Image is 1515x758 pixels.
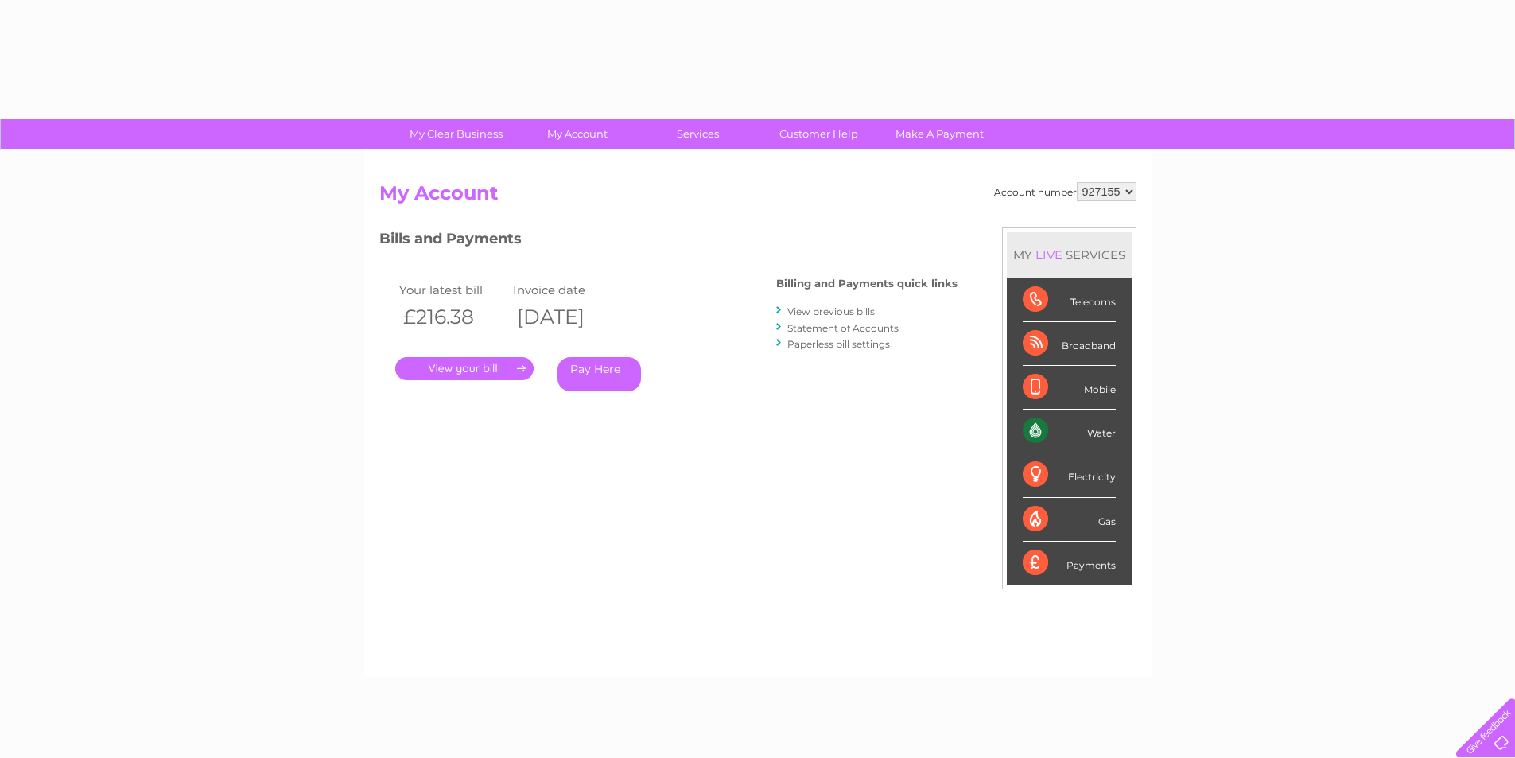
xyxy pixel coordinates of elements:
[390,119,522,149] a: My Clear Business
[1023,542,1116,585] div: Payments
[509,279,623,301] td: Invoice date
[379,182,1136,212] h2: My Account
[395,301,510,333] th: £216.38
[1023,410,1116,453] div: Water
[511,119,643,149] a: My Account
[509,301,623,333] th: [DATE]
[395,357,534,380] a: .
[1023,453,1116,497] div: Electricity
[787,322,899,334] a: Statement of Accounts
[1032,247,1066,262] div: LIVE
[557,357,641,391] a: Pay Here
[787,338,890,350] a: Paperless bill settings
[776,278,958,290] h4: Billing and Payments quick links
[874,119,1005,149] a: Make A Payment
[1007,232,1132,278] div: MY SERVICES
[787,305,875,317] a: View previous bills
[395,279,510,301] td: Your latest bill
[1023,366,1116,410] div: Mobile
[994,182,1136,201] div: Account number
[753,119,884,149] a: Customer Help
[1023,498,1116,542] div: Gas
[1023,278,1116,322] div: Telecoms
[632,119,763,149] a: Services
[1023,322,1116,366] div: Broadband
[379,227,958,255] h3: Bills and Payments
